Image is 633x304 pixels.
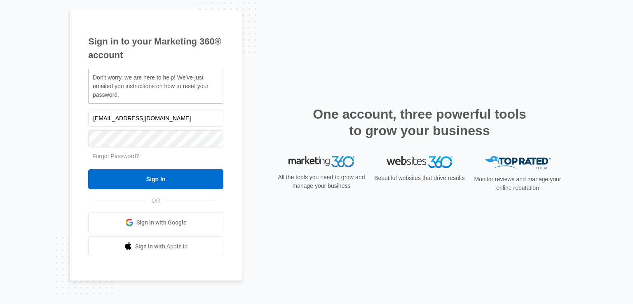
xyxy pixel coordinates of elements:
a: Forgot Password? [92,153,139,159]
a: Sign in with Apple Id [88,236,223,256]
input: Email [88,110,223,127]
p: Monitor reviews and manage your online reputation [471,175,564,192]
p: All the tools you need to grow and manage your business [275,173,368,190]
img: Top Rated Local [485,156,551,170]
span: Sign in with Apple Id [135,242,188,251]
p: Beautiful websites that drive results [373,174,466,182]
a: Sign in with Google [88,213,223,232]
h1: Sign in to your Marketing 360® account [88,35,223,62]
span: Sign in with Google [136,218,187,227]
input: Sign In [88,169,223,189]
span: Don't worry, we are here to help! We've just emailed you instructions on how to reset your password. [93,74,209,98]
img: Websites 360 [387,156,452,168]
span: OR [146,196,166,205]
h2: One account, three powerful tools to grow your business [310,106,529,139]
img: Marketing 360 [288,156,354,168]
